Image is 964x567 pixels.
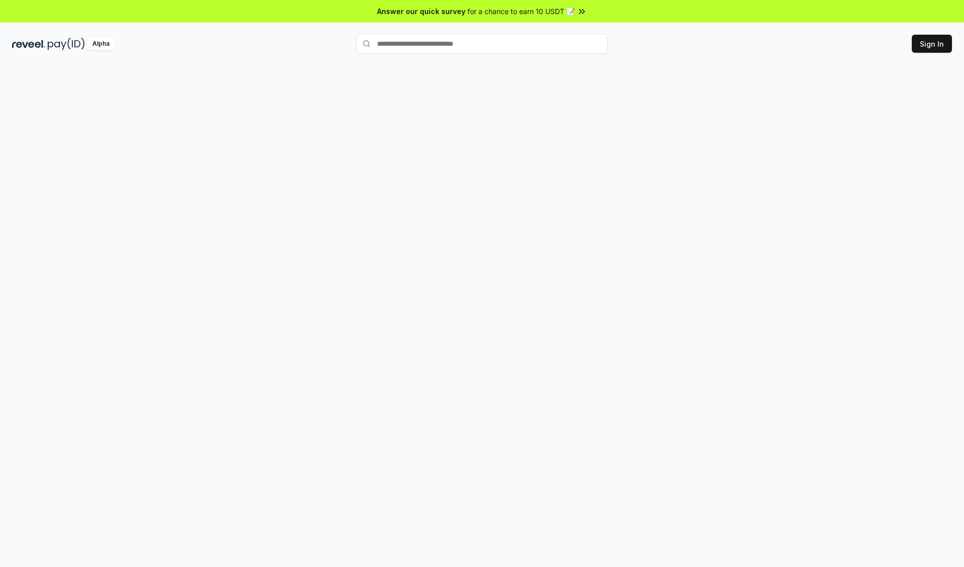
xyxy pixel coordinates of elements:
button: Sign In [912,35,952,53]
div: Alpha [87,38,115,50]
span: for a chance to earn 10 USDT 📝 [467,6,575,17]
img: reveel_dark [12,38,46,50]
img: pay_id [48,38,85,50]
span: Answer our quick survey [377,6,465,17]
